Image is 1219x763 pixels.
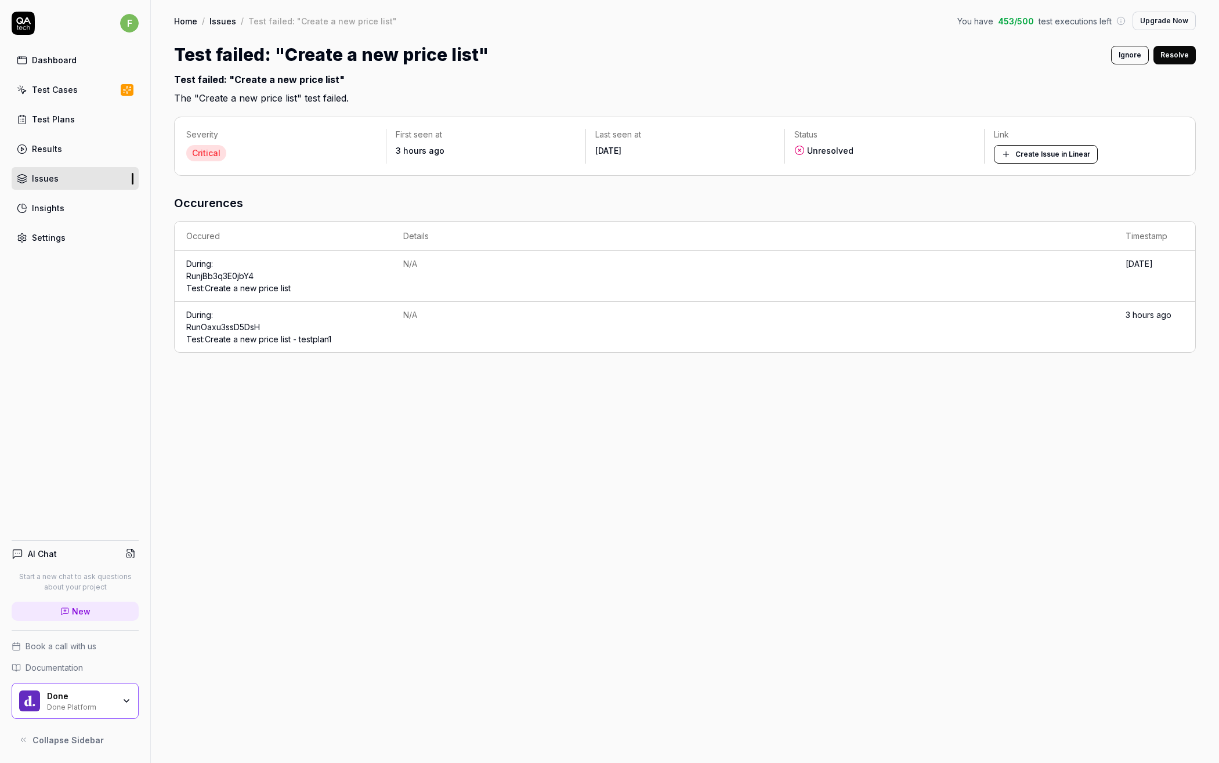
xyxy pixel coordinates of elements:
[209,15,236,27] a: Issues
[174,68,1196,105] h2: The "Create a new price list" test failed.
[12,49,139,71] a: Dashboard
[19,690,40,711] img: Done Logo
[186,145,226,161] div: Critical
[47,691,114,701] div: Done
[186,322,331,344] a: RunOaxu3ssD5DsHTest:Create a new price list - testplan1
[12,197,139,219] a: Insights
[12,640,139,652] a: Book a call with us
[12,661,139,674] a: Documentation
[47,701,114,711] div: Done Platform
[1153,46,1196,64] button: Resolve
[12,572,139,592] p: Start a new chat to ask questions about your project
[1039,15,1112,27] span: test executions left
[396,146,444,156] time: 3 hours ago
[186,271,291,293] a: RunjBb3q3E0jbY4Test:Create a new price list
[32,113,75,125] div: Test Plans
[241,15,244,27] div: /
[120,14,139,32] span: f
[12,226,139,249] a: Settings
[174,194,1196,212] h3: Occurences
[998,15,1034,27] span: 453 / 500
[26,661,83,674] span: Documentation
[186,129,377,140] p: Severity
[957,15,993,27] span: You have
[174,15,197,27] a: Home
[175,222,392,251] th: Occured
[26,640,96,652] span: Book a call with us
[174,42,489,68] h1: Test failed: "Create a new price list"
[1111,46,1149,64] button: Ignore
[28,548,57,560] h4: AI Chat
[32,172,59,185] div: Issues
[202,15,205,27] div: /
[994,129,1174,140] p: Link
[392,222,1115,251] th: Details
[248,15,397,27] div: Test failed: "Create a new price list"
[1133,12,1196,30] button: Upgrade Now
[32,734,104,746] span: Collapse Sidebar
[32,84,78,96] div: Test Cases
[32,202,64,214] div: Insights
[1114,222,1195,251] th: Timestamp
[12,683,139,719] button: Done LogoDoneDone Platform
[12,602,139,621] a: New
[403,258,1103,270] div: N/A
[32,143,62,155] div: Results
[175,302,392,352] td: During:
[595,129,776,140] p: Last seen at
[12,728,139,751] button: Collapse Sidebar
[794,129,975,140] p: Status
[32,54,77,66] div: Dashboard
[120,12,139,35] button: f
[396,129,576,140] p: First seen at
[595,146,621,156] time: [DATE]
[12,138,139,160] a: Results
[174,73,589,91] div: Test failed: "Create a new price list"
[12,167,139,190] a: Issues
[12,78,139,101] a: Test Cases
[1126,310,1171,320] time: 3 hours ago
[994,145,1098,164] button: Create Issue in Linear
[794,145,975,157] div: Unresolved
[12,108,139,131] a: Test Plans
[1126,259,1153,269] time: [DATE]
[72,605,91,617] span: New
[32,232,66,244] div: Settings
[175,251,392,302] td: During:
[403,309,1103,321] div: N/A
